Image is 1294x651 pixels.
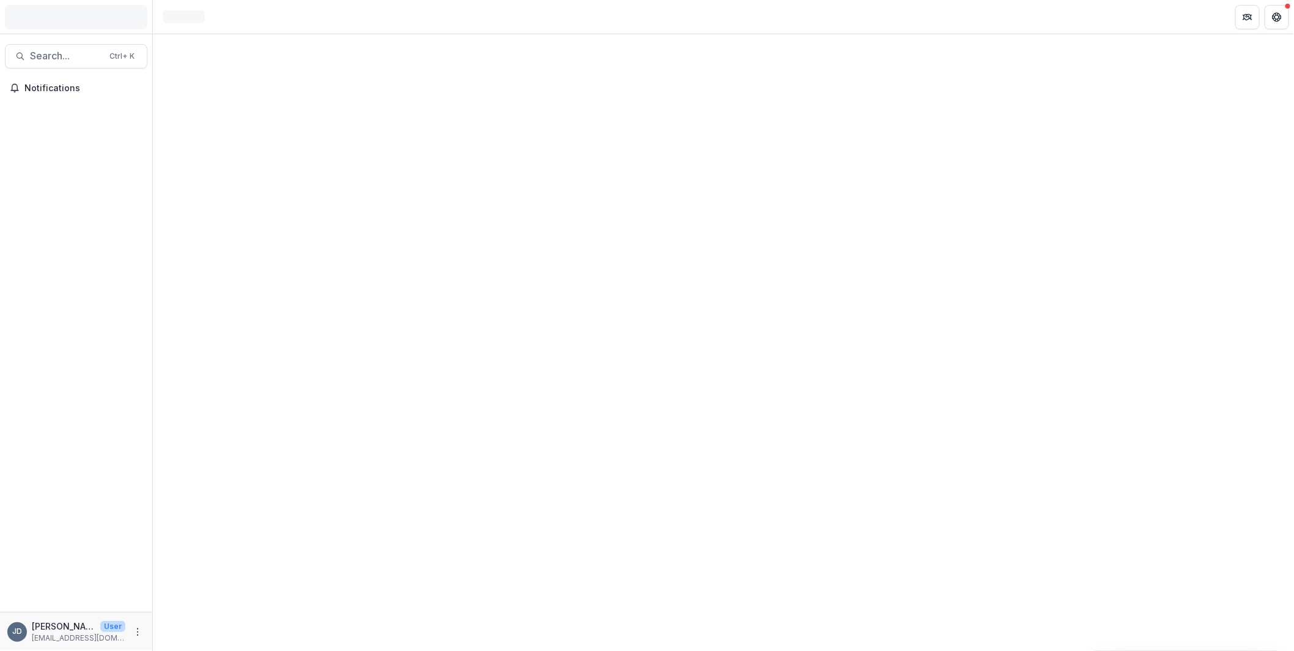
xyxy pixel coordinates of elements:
[32,620,95,633] p: [PERSON_NAME]
[30,50,102,62] span: Search...
[5,78,147,98] button: Notifications
[130,625,145,639] button: More
[100,621,125,632] p: User
[12,628,22,636] div: Jessica Daugherty
[1235,5,1260,29] button: Partners
[158,8,210,26] nav: breadcrumb
[1265,5,1289,29] button: Get Help
[24,83,142,94] span: Notifications
[107,50,137,63] div: Ctrl + K
[5,44,147,69] button: Search...
[32,633,125,644] p: [EMAIL_ADDRESS][DOMAIN_NAME]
